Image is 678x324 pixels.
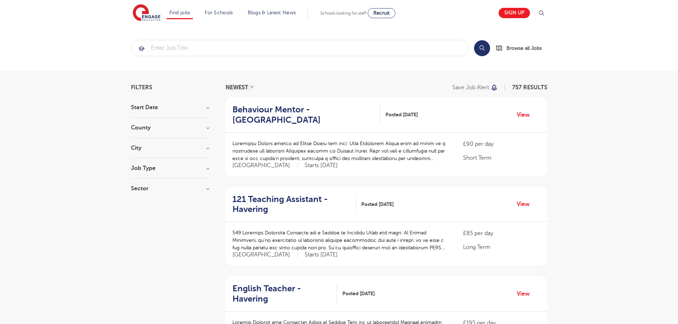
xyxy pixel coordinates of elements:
[305,251,338,259] p: Starts [DATE]
[131,40,469,56] div: Submit
[517,200,535,209] a: View
[463,140,540,148] p: £90 per day
[133,4,161,22] img: Engage Education
[361,201,394,208] span: Posted [DATE]
[232,194,350,215] h2: 121 Teaching Assistant - Havering
[232,162,298,169] span: [GEOGRAPHIC_DATA]
[463,243,540,251] p: Long Term
[131,125,209,131] h3: County
[474,40,490,56] button: Search
[517,289,535,298] a: View
[232,251,298,259] span: [GEOGRAPHIC_DATA]
[131,145,209,151] h3: City
[373,10,390,16] span: Recruit
[232,105,375,125] h2: Behaviour Mentor - [GEOGRAPHIC_DATA]
[232,105,380,125] a: Behaviour Mentor - [GEOGRAPHIC_DATA]
[517,110,535,119] a: View
[169,10,190,15] a: Find jobs
[506,44,542,52] span: Browse all Jobs
[131,105,209,110] h3: Start Date
[320,11,366,16] span: Schools looking for staff
[131,40,468,56] input: Submit
[463,229,540,238] p: £85 per day
[305,162,338,169] p: Starts [DATE]
[385,111,418,118] span: Posted [DATE]
[452,85,489,90] p: Save job alert
[131,85,152,90] span: Filters
[496,44,547,52] a: Browse all Jobs
[452,85,498,90] button: Save job alert
[232,283,337,304] a: English Teacher - Havering
[232,194,356,215] a: 121 Teaching Assistant - Havering
[131,165,209,171] h3: Job Type
[205,10,233,15] a: For Schools
[232,140,449,162] p: Loremipsu Dolors ametco ad Elitse Doeiu tem inci: Utla Etdolorem Aliqua enim ad minim ve q nostru...
[512,84,547,91] span: 757 RESULTS
[463,154,540,162] p: Short Term
[499,8,530,18] a: Sign up
[342,290,375,297] span: Posted [DATE]
[131,186,209,191] h3: Sector
[232,229,449,251] p: 549 Loremips Dolorsita Consecte adi e Seddoe te Incididu Utlab etd magn: Al Enimad Minimveni, qu’...
[232,283,332,304] h2: English Teacher - Havering
[248,10,296,15] a: Blogs & Latest News
[368,8,395,18] a: Recruit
